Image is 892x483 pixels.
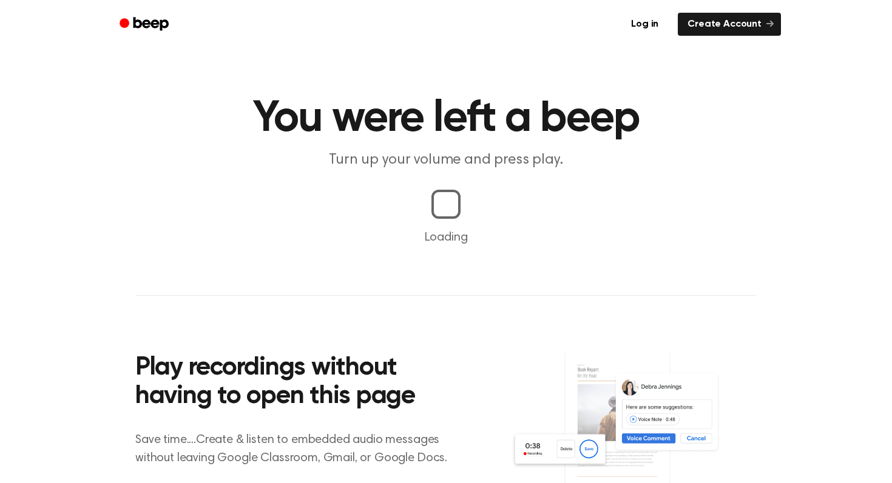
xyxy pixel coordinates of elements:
[619,10,671,38] a: Log in
[135,97,757,141] h1: You were left a beep
[111,13,180,36] a: Beep
[213,150,679,170] p: Turn up your volume and press play.
[135,431,462,467] p: Save time....Create & listen to embedded audio messages without leaving Google Classroom, Gmail, ...
[15,228,877,247] p: Loading
[135,354,462,411] h2: Play recordings without having to open this page
[678,13,781,36] a: Create Account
